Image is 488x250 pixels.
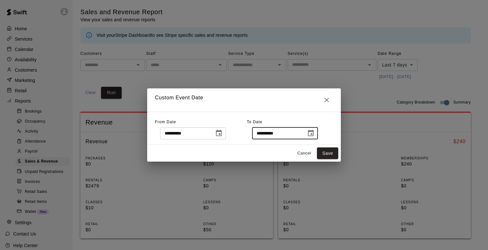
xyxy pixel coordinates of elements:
[247,120,262,124] span: To Date
[212,127,225,140] button: Choose date, selected date is Aug 1, 2025
[317,147,338,159] button: Save
[155,120,176,124] span: From Date
[294,148,314,158] button: Cancel
[304,127,317,140] button: Choose date, selected date is Sep 9, 2025
[320,94,333,106] button: Close
[147,88,341,112] h2: Custom Event Date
